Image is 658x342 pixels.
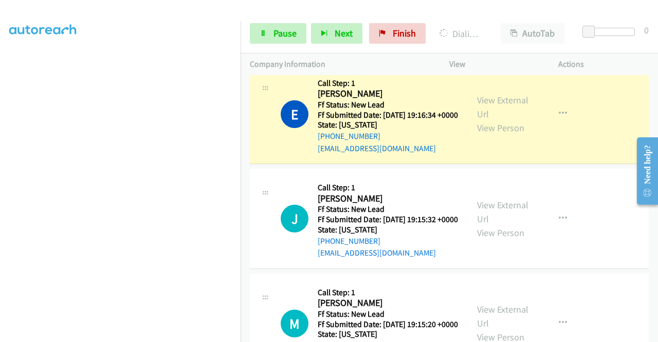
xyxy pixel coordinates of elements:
[318,214,458,225] h5: Ff Submitted Date: [DATE] 19:15:32 +0000
[629,130,658,212] iframe: Resource Center
[311,23,362,44] button: Next
[318,78,458,88] h5: Call Step: 1
[449,58,540,70] p: View
[318,131,380,141] a: [PHONE_NUMBER]
[558,58,649,70] p: Actions
[318,100,458,110] h5: Ff Status: New Lead
[369,23,426,44] a: Finish
[281,205,308,232] h1: J
[318,297,458,309] h2: [PERSON_NAME]
[318,236,380,246] a: [PHONE_NUMBER]
[477,303,528,329] a: View External Url
[281,310,308,337] div: The call is yet to be attempted
[477,227,524,239] a: View Person
[318,193,458,205] h2: [PERSON_NAME]
[318,143,436,153] a: [EMAIL_ADDRESS][DOMAIN_NAME]
[477,199,528,225] a: View External Url
[318,225,458,235] h5: State: [US_STATE]
[318,204,458,214] h5: Ff Status: New Lead
[335,27,353,39] span: Next
[281,310,308,337] h1: M
[318,88,458,100] h2: [PERSON_NAME]
[250,58,431,70] p: Company Information
[318,183,458,193] h5: Call Step: 1
[281,100,308,128] h1: E
[318,329,458,339] h5: State: [US_STATE]
[588,28,635,36] div: Delay between calls (in seconds)
[318,110,458,120] h5: Ff Submitted Date: [DATE] 19:16:34 +0000
[318,287,458,298] h5: Call Step: 1
[393,27,416,39] span: Finish
[477,122,524,134] a: View Person
[281,205,308,232] div: The call is yet to be attempted
[318,248,436,258] a: [EMAIL_ADDRESS][DOMAIN_NAME]
[318,309,458,319] h5: Ff Status: New Lead
[477,94,528,120] a: View External Url
[273,27,297,39] span: Pause
[644,23,649,37] div: 0
[318,120,458,130] h5: State: [US_STATE]
[440,27,482,41] p: Dialing [PERSON_NAME]
[318,319,458,330] h5: Ff Submitted Date: [DATE] 19:15:20 +0000
[501,23,564,44] button: AutoTab
[250,23,306,44] a: Pause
